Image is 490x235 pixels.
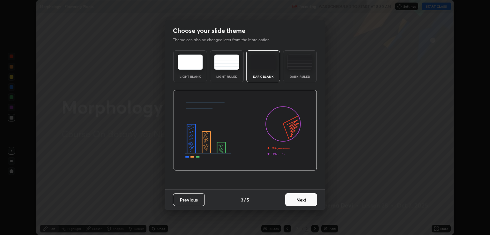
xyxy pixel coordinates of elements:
[173,37,276,43] p: Theme can also be changed later from the More option
[247,196,249,203] h4: 5
[173,26,245,35] h2: Choose your slide theme
[287,75,313,78] div: Dark Ruled
[251,55,276,70] img: darkTheme.f0cc69e5.svg
[250,75,276,78] div: Dark Blank
[214,55,239,70] img: lightRuledTheme.5fabf969.svg
[178,55,203,70] img: lightTheme.e5ed3b09.svg
[177,75,203,78] div: Light Blank
[241,196,243,203] h4: 3
[214,75,240,78] div: Light Ruled
[287,55,312,70] img: darkRuledTheme.de295e13.svg
[244,196,246,203] h4: /
[285,193,317,206] button: Next
[173,90,317,171] img: darkThemeBanner.d06ce4a2.svg
[173,193,205,206] button: Previous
